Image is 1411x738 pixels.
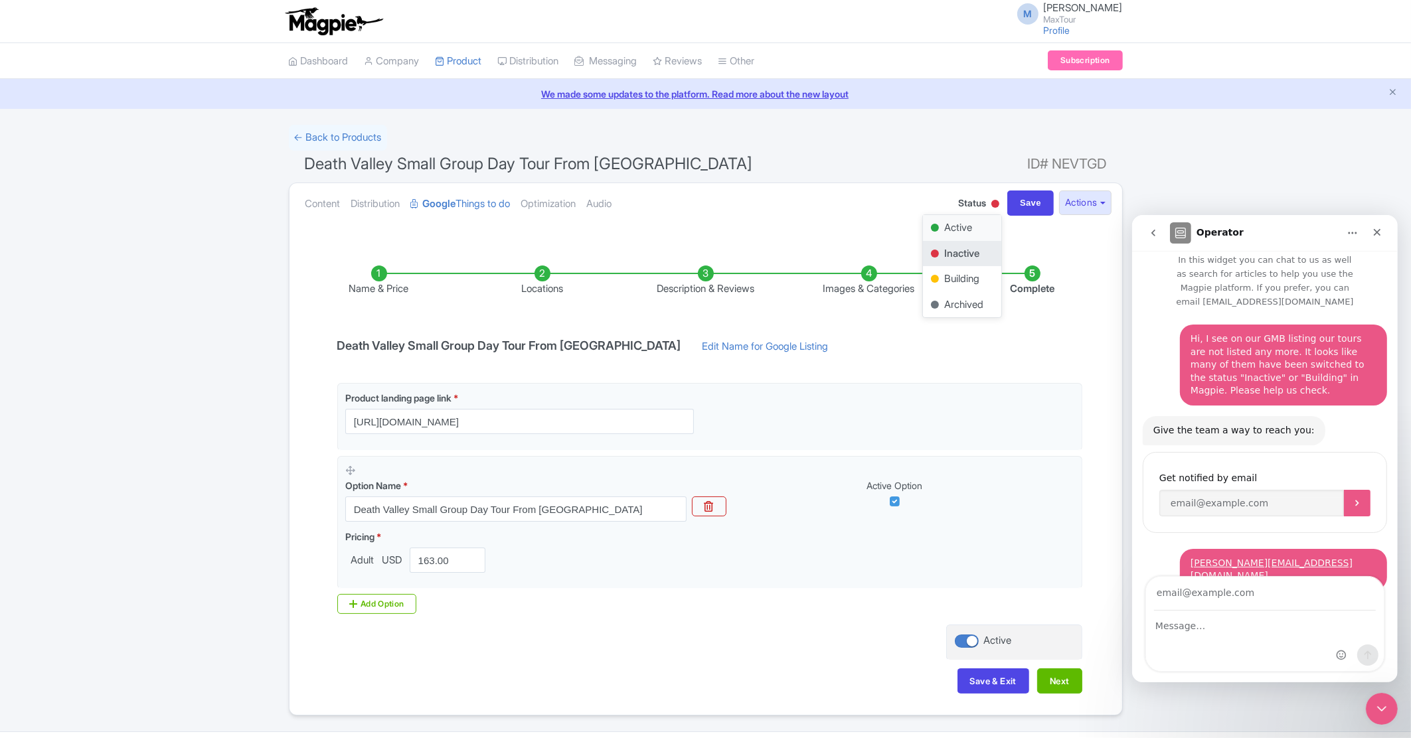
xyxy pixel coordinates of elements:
[365,43,420,80] a: Company
[337,594,417,614] div: Add Option
[1388,86,1398,101] button: Close announcement
[8,87,1403,101] a: We made some updates to the platform. Read more about the new layout
[867,480,923,491] span: Active Option
[923,266,1001,292] div: Building
[436,43,482,80] a: Product
[1007,190,1054,216] input: Save
[1028,151,1107,177] span: ID# NEVTGD
[289,43,349,80] a: Dashboard
[689,339,842,360] a: Edit Name for Google Listing
[297,265,461,297] li: Name & Price
[282,7,385,36] img: logo-ab69f6fb50320c5b225c76a69d11143b.png
[345,496,687,522] input: Option Name
[1017,3,1038,25] span: M
[410,548,486,573] input: 0.00
[329,339,689,352] h4: Death Valley Small Group Day Tour From [GEOGRAPHIC_DATA]
[461,265,624,297] li: Locations
[1132,215,1398,682] iframe: To enrich screen reader interactions, please activate Accessibility in Grammarly extension settings
[305,154,753,173] span: Death Valley Small Group Day Tour From [GEOGRAPHIC_DATA]
[345,392,452,404] span: Product landing page link
[587,183,612,225] a: Audio
[498,43,559,80] a: Distribution
[984,633,1012,648] div: Active
[718,43,755,80] a: Other
[989,194,1002,215] div: Inactive
[289,125,387,151] a: ← Back to Products
[521,183,576,225] a: Optimization
[1044,25,1070,36] a: Profile
[923,215,1001,241] div: Active
[345,409,694,434] input: Product landing page link
[653,43,703,80] a: Reviews
[1048,50,1122,70] a: Subscription
[958,196,986,210] span: Status
[1009,3,1123,24] a: M [PERSON_NAME] MaxTour
[951,265,1114,297] li: Complete
[345,480,401,491] span: Option Name
[1059,190,1112,215] button: Actions
[957,668,1029,694] button: Save & Exit
[423,196,456,212] strong: Google
[305,183,341,225] a: Content
[1366,693,1398,725] iframe: Intercom live chat
[923,292,1001,318] div: Archived
[923,241,1001,267] div: Inactive
[788,265,951,297] li: Images & Categories
[1044,1,1123,14] span: [PERSON_NAME]
[345,553,379,568] span: Adult
[1037,668,1082,694] button: Next
[345,531,374,542] span: Pricing
[624,265,788,297] li: Description & Reviews
[351,183,400,225] a: Distribution
[1044,15,1123,24] small: MaxTour
[379,553,404,568] span: USD
[575,43,637,80] a: Messaging
[411,183,511,225] a: GoogleThings to do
